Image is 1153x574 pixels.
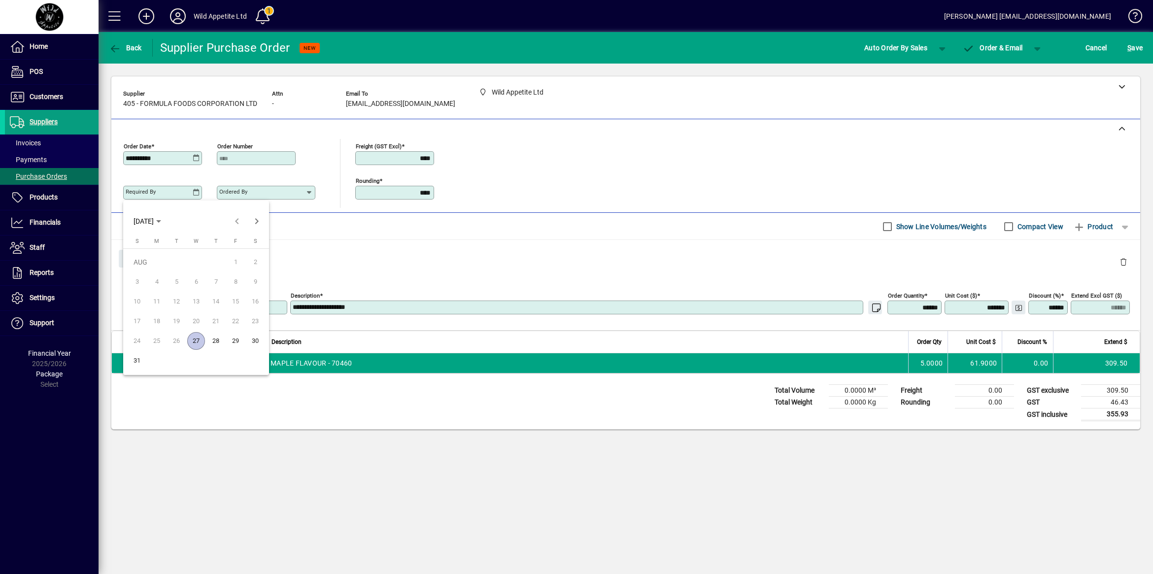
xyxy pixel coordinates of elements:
[227,293,244,310] span: 15
[148,312,166,330] span: 18
[194,238,199,244] span: W
[246,332,264,350] span: 30
[148,293,166,310] span: 11
[168,312,185,330] span: 19
[148,332,166,350] span: 25
[207,293,225,310] span: 14
[246,253,264,271] span: 2
[167,311,186,331] button: Tue Aug 19 2025
[186,272,206,292] button: Wed Aug 06 2025
[147,311,167,331] button: Mon Aug 18 2025
[246,312,264,330] span: 23
[187,273,205,291] span: 6
[226,252,245,272] button: Fri Aug 01 2025
[154,238,159,244] span: M
[128,293,146,310] span: 10
[167,331,186,351] button: Tue Aug 26 2025
[227,273,244,291] span: 8
[168,293,185,310] span: 12
[207,273,225,291] span: 7
[226,311,245,331] button: Fri Aug 22 2025
[175,238,178,244] span: T
[128,352,146,370] span: 31
[147,272,167,292] button: Mon Aug 04 2025
[187,332,205,350] span: 27
[128,312,146,330] span: 17
[206,292,226,311] button: Thu Aug 14 2025
[147,292,167,311] button: Mon Aug 11 2025
[227,332,244,350] span: 29
[167,292,186,311] button: Tue Aug 12 2025
[128,273,146,291] span: 3
[127,252,226,272] td: AUG
[127,311,147,331] button: Sun Aug 17 2025
[168,273,185,291] span: 5
[206,272,226,292] button: Thu Aug 07 2025
[245,311,265,331] button: Sat Aug 23 2025
[227,253,244,271] span: 1
[168,332,185,350] span: 26
[127,292,147,311] button: Sun Aug 10 2025
[148,273,166,291] span: 4
[206,311,226,331] button: Thu Aug 21 2025
[147,331,167,351] button: Mon Aug 25 2025
[245,292,265,311] button: Sat Aug 16 2025
[187,293,205,310] span: 13
[245,272,265,292] button: Sat Aug 09 2025
[246,293,264,310] span: 16
[226,272,245,292] button: Fri Aug 08 2025
[214,238,218,244] span: T
[226,292,245,311] button: Fri Aug 15 2025
[128,332,146,350] span: 24
[127,272,147,292] button: Sun Aug 03 2025
[136,238,139,244] span: S
[186,311,206,331] button: Wed Aug 20 2025
[134,217,154,225] span: [DATE]
[207,312,225,330] span: 21
[226,331,245,351] button: Fri Aug 29 2025
[254,238,257,244] span: S
[206,331,226,351] button: Thu Aug 28 2025
[245,252,265,272] button: Sat Aug 02 2025
[167,272,186,292] button: Tue Aug 05 2025
[234,238,237,244] span: F
[207,332,225,350] span: 28
[227,312,244,330] span: 22
[127,331,147,351] button: Sun Aug 24 2025
[246,273,264,291] span: 9
[186,331,206,351] button: Wed Aug 27 2025
[187,312,205,330] span: 20
[245,331,265,351] button: Sat Aug 30 2025
[127,351,147,371] button: Sun Aug 31 2025
[186,292,206,311] button: Wed Aug 13 2025
[130,212,165,230] button: Choose month and year
[247,211,267,231] button: Next month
